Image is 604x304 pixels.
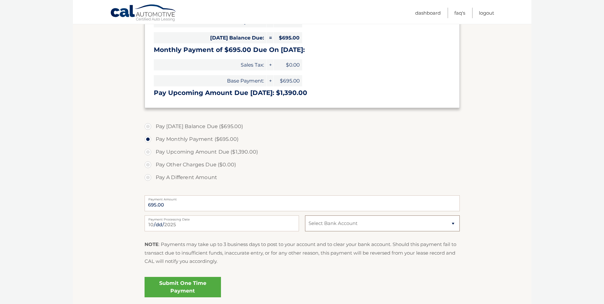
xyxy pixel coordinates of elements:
[267,59,273,70] span: +
[110,4,177,23] a: Cal Automotive
[154,75,266,86] span: Base Payment:
[274,32,302,43] span: $695.00
[145,171,460,184] label: Pay A Different Amount
[454,8,465,18] a: FAQ's
[479,8,494,18] a: Logout
[145,195,460,211] input: Payment Amount
[145,133,460,146] label: Pay Monthly Payment ($695.00)
[154,46,451,54] h3: Monthly Payment of $695.00 Due On [DATE]:
[145,240,460,265] p: : Payments may take up to 3 business days to post to your account and to clear your bank account....
[145,241,159,247] strong: NOTE
[154,32,266,43] span: [DATE] Balance Due:
[145,277,221,297] a: Submit One Time Payment
[274,75,302,86] span: $695.00
[267,75,273,86] span: +
[415,8,441,18] a: Dashboard
[145,215,299,221] label: Payment Processing Date
[267,32,273,43] span: =
[145,158,460,171] label: Pay Other Charges Due ($0.00)
[145,195,460,200] label: Payment Amount
[145,146,460,158] label: Pay Upcoming Amount Due ($1,390.00)
[145,120,460,133] label: Pay [DATE] Balance Due ($695.00)
[154,59,266,70] span: Sales Tax:
[154,89,451,97] h3: Pay Upcoming Amount Due [DATE]: $1,390.00
[274,59,302,70] span: $0.00
[145,215,299,231] input: Payment Date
